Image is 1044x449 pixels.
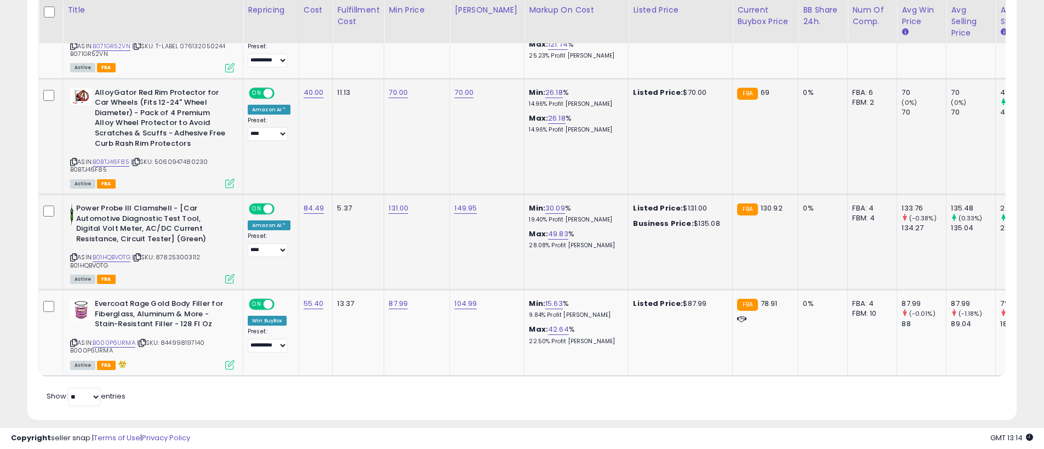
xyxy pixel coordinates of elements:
[909,309,935,318] small: (-0.01%)
[529,113,620,134] div: %
[545,298,563,309] a: 15.63
[548,324,569,335] a: 42.64
[250,300,264,309] span: ON
[97,179,116,189] span: FBA
[737,299,757,311] small: FBA
[529,126,620,134] p: 14.96% Profit [PERSON_NAME]
[142,433,190,443] a: Privacy Policy
[529,324,548,334] b: Max:
[959,309,982,318] small: (-1.18%)
[529,203,620,224] div: %
[248,316,287,326] div: Win BuyBox
[737,4,794,27] div: Current Buybox Price
[852,203,888,213] div: FBA: 4
[250,204,264,214] span: ON
[337,88,375,98] div: 11.13
[389,298,408,309] a: 87.99
[70,203,235,282] div: ASIN:
[902,299,946,309] div: 87.99
[909,214,937,223] small: (-0.38%)
[803,203,839,213] div: 0%
[273,88,290,98] span: OFF
[633,218,693,229] b: Business Price:
[93,253,130,262] a: B01HQBVOTG
[454,203,477,214] a: 149.95
[633,219,724,229] div: $135.08
[529,52,620,60] p: 25.23% Profit [PERSON_NAME]
[389,4,445,16] div: Min Price
[761,298,778,309] span: 78.91
[529,39,620,60] div: %
[11,433,190,444] div: seller snap | |
[304,87,324,98] a: 40.00
[633,88,724,98] div: $70.00
[529,216,620,224] p: 19.40% Profit [PERSON_NAME]
[389,203,408,214] a: 131.00
[902,88,946,98] div: 70
[737,203,757,215] small: FBA
[902,223,946,233] div: 134.27
[951,88,995,98] div: 70
[454,87,473,98] a: 70.00
[250,88,264,98] span: ON
[67,4,238,16] div: Title
[951,98,966,107] small: (0%)
[76,203,209,247] b: Power Probe III Clamshell - [Car Automotive Diagnostic Test Tool, Digital Volt Meter, AC/DC Curre...
[529,113,548,123] b: Max:
[304,203,324,214] a: 84.49
[454,298,477,309] a: 104.99
[70,299,92,321] img: 41j9PcqS-rL._SL40_.jpg
[951,203,995,213] div: 135.48
[94,433,140,443] a: Terms of Use
[633,203,724,213] div: $131.00
[70,299,235,368] div: ASIN:
[902,203,946,213] div: 133.76
[97,361,116,370] span: FBA
[454,4,520,16] div: [PERSON_NAME]
[70,203,73,225] img: 21mDpLgNdqL._SL40_.jpg
[633,298,683,309] b: Listed Price:
[529,242,620,249] p: 28.08% Profit [PERSON_NAME]
[529,87,545,98] b: Min:
[304,4,328,16] div: Cost
[737,88,757,100] small: FBA
[70,88,92,105] img: 41wAqfxBjuL._SL40_.jpg
[1000,4,1040,27] div: Avg BB Share
[70,361,95,370] span: All listings currently available for purchase on Amazon
[761,203,783,213] span: 130.92
[95,88,228,151] b: AlloyGator Red Rim Protector for Car Wheels (Fits 12-24" Wheel Diameter) - Pack of 4 Premium Allo...
[337,203,375,213] div: 5.37
[248,43,290,67] div: Preset:
[70,14,235,71] div: ASIN:
[273,204,290,214] span: OFF
[529,229,620,249] div: %
[852,4,892,27] div: Num of Comp.
[529,299,620,319] div: %
[529,88,620,108] div: %
[633,299,724,309] div: $87.99
[70,42,226,58] span: | SKU: T-LABEL 076132050244 B071GR52VN
[529,39,548,49] b: Max:
[529,229,548,239] b: Max:
[529,100,620,108] p: 14.96% Profit [PERSON_NAME]
[852,88,888,98] div: FBA: 6
[529,4,624,16] div: Markup on Cost
[248,220,290,230] div: Amazon AI *
[852,299,888,309] div: FBA: 4
[1000,27,1007,37] small: Avg BB Share.
[902,107,946,117] div: 70
[70,253,200,269] span: | SKU: 878253003112 B01HQBVOTG
[633,203,683,213] b: Listed Price:
[959,214,983,223] small: (0.33%)
[70,157,208,174] span: | SKU: 5060947480230 B0BTJ46F85
[990,433,1033,443] span: 2025-10-15 13:14 GMT
[548,229,568,240] a: 49.83
[70,88,235,187] div: ASIN:
[248,4,294,16] div: Repricing
[545,203,565,214] a: 30.09
[529,338,620,345] p: 22.50% Profit [PERSON_NAME]
[902,98,917,107] small: (0%)
[97,275,116,284] span: FBA
[248,117,290,141] div: Preset:
[116,360,127,368] i: hazardous material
